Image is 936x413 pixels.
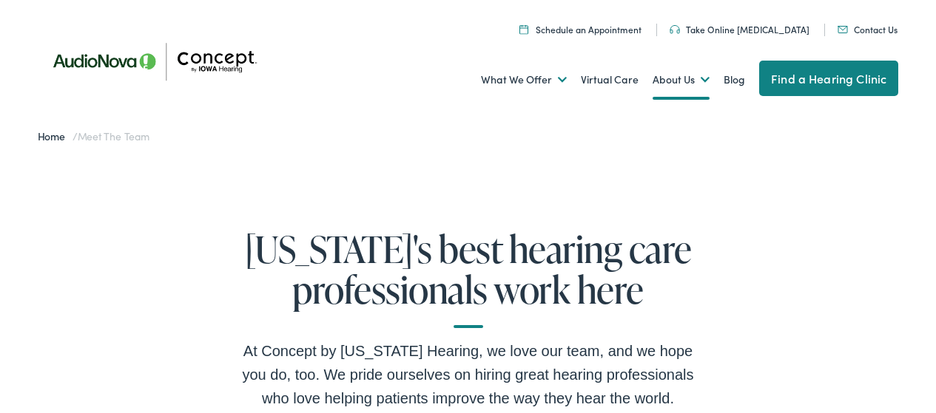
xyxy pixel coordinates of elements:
[38,129,73,143] a: Home
[670,23,809,35] a: Take Online [MEDICAL_DATA]
[724,52,745,107] a: Blog
[232,339,705,410] div: At Concept by [US_STATE] Hearing, we love our team, and we hope you do, too. We pride ourselves o...
[838,26,848,33] img: utility icon
[519,24,528,34] img: A calendar icon to schedule an appointment at Concept by Iowa Hearing.
[38,129,149,143] span: /
[519,23,642,35] a: Schedule an Appointment
[838,23,898,35] a: Contact Us
[653,52,710,107] a: About Us
[481,52,567,107] a: What We Offer
[581,52,639,107] a: Virtual Care
[78,129,149,143] span: Meet the Team
[670,25,680,34] img: utility icon
[232,228,705,328] h1: [US_STATE]'s best hearing care professionals work here
[759,61,898,96] a: Find a Hearing Clinic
